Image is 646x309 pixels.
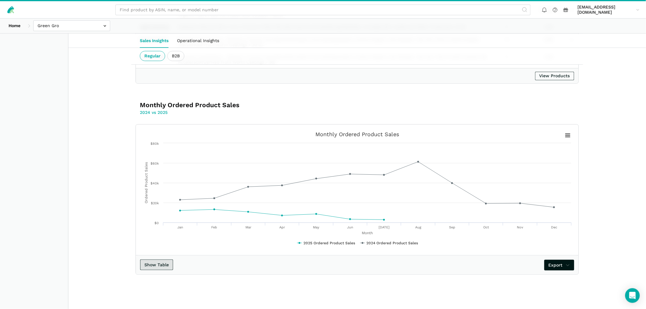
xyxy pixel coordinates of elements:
[280,225,285,229] text: Apr
[578,5,634,15] span: [EMAIL_ADDRESS][DOMAIN_NAME]
[551,225,557,229] text: Dec
[33,20,110,31] input: Green Gro
[379,225,390,229] text: [DATE]
[167,51,184,61] ui-tab: B2B
[173,34,223,48] a: Operational Insights
[151,201,159,205] text: $20k
[362,231,373,235] tspan: Month
[347,225,353,229] text: Jun
[517,225,524,229] text: Nov
[245,225,252,229] text: Mar
[483,225,489,229] text: Oct
[315,131,399,137] tspan: Monthly Ordered Product Sales
[136,34,173,48] a: Sales Insights
[140,101,318,109] h3: Monthly Ordered Product Sales
[151,142,159,146] text: $80k
[140,260,173,270] button: Show Table
[367,241,418,245] tspan: 2024 Ordered Product Sales
[549,262,570,268] span: Export
[115,5,531,15] input: Find product by ASIN, name, or model number
[144,162,148,204] tspan: Ordered Product Sales
[625,288,640,303] div: Open Intercom Messenger
[535,72,574,80] a: View Products
[140,109,318,116] p: 2024 vs 2025
[449,225,455,229] text: Sep
[154,221,159,225] text: $0
[151,181,159,185] text: $40k
[544,260,575,271] a: Export
[303,241,355,245] tspan: 2025 Ordered Product Sales
[151,162,159,165] text: $60k
[575,3,642,16] a: [EMAIL_ADDRESS][DOMAIN_NAME]
[415,225,421,229] text: Aug
[4,20,25,31] a: Home
[212,225,217,229] text: Feb
[313,225,320,229] text: May
[140,51,165,61] ui-tab: Regular
[177,225,183,229] text: Jan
